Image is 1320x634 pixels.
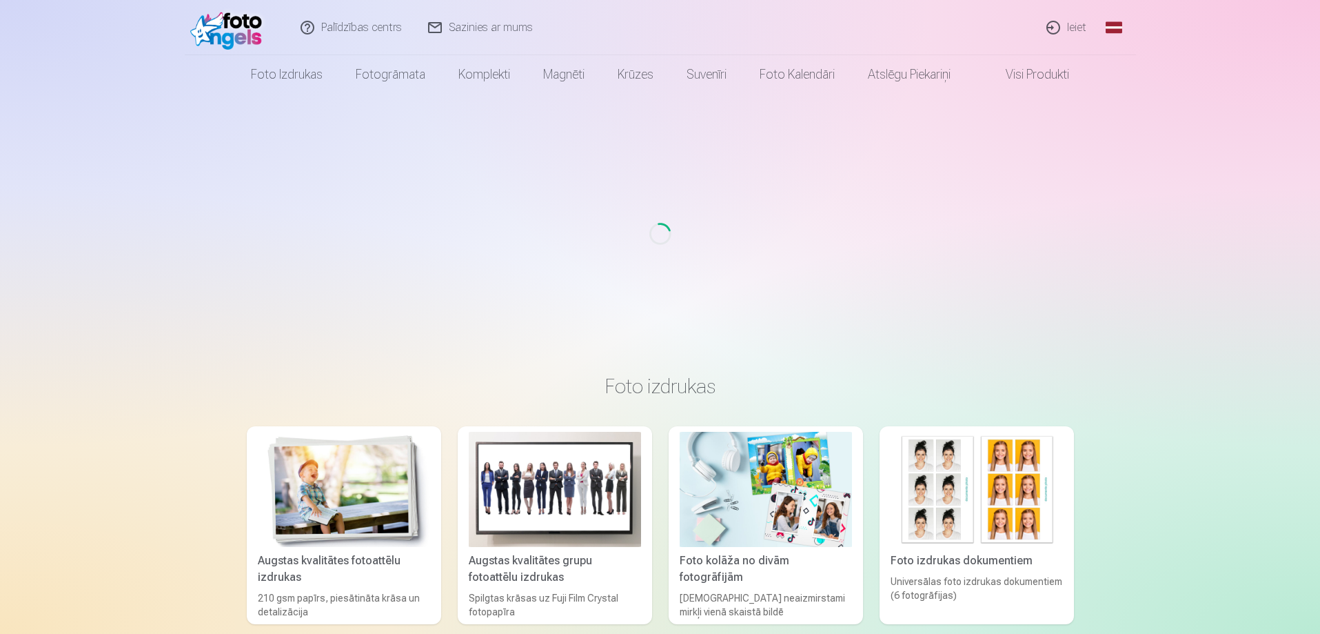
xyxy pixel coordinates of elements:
a: Foto izdrukas dokumentiemFoto izdrukas dokumentiemUniversālas foto izdrukas dokumentiem (6 fotogr... [880,426,1074,624]
a: Magnēti [527,55,601,94]
a: Visi produkti [967,55,1086,94]
img: Augstas kvalitātes grupu fotoattēlu izdrukas [469,432,641,547]
a: Krūzes [601,55,670,94]
div: Universālas foto izdrukas dokumentiem (6 fotogrāfijas) [885,575,1068,619]
div: Foto kolāža no divām fotogrāfijām [674,553,857,586]
h3: Foto izdrukas [258,374,1063,399]
a: Foto kalendāri [743,55,851,94]
div: Spilgtas krāsas uz Fuji Film Crystal fotopapīra [463,591,647,619]
a: Foto kolāža no divām fotogrāfijāmFoto kolāža no divām fotogrāfijām[DEMOGRAPHIC_DATA] neaizmirstam... [669,426,863,624]
div: Foto izdrukas dokumentiem [885,553,1068,569]
a: Atslēgu piekariņi [851,55,967,94]
div: Augstas kvalitātes fotoattēlu izdrukas [252,553,436,586]
div: 210 gsm papīrs, piesātināta krāsa un detalizācija [252,591,436,619]
img: Foto kolāža no divām fotogrāfijām [680,432,852,547]
img: /fa1 [190,6,270,50]
div: Augstas kvalitātes grupu fotoattēlu izdrukas [463,553,647,586]
a: Komplekti [442,55,527,94]
img: Augstas kvalitātes fotoattēlu izdrukas [258,432,430,547]
div: [DEMOGRAPHIC_DATA] neaizmirstami mirkļi vienā skaistā bildē [674,591,857,619]
a: Foto izdrukas [234,55,339,94]
a: Suvenīri [670,55,743,94]
a: Fotogrāmata [339,55,442,94]
a: Augstas kvalitātes grupu fotoattēlu izdrukasAugstas kvalitātes grupu fotoattēlu izdrukasSpilgtas ... [458,426,652,624]
a: Augstas kvalitātes fotoattēlu izdrukasAugstas kvalitātes fotoattēlu izdrukas210 gsm papīrs, piesā... [247,426,441,624]
img: Foto izdrukas dokumentiem [891,432,1063,547]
